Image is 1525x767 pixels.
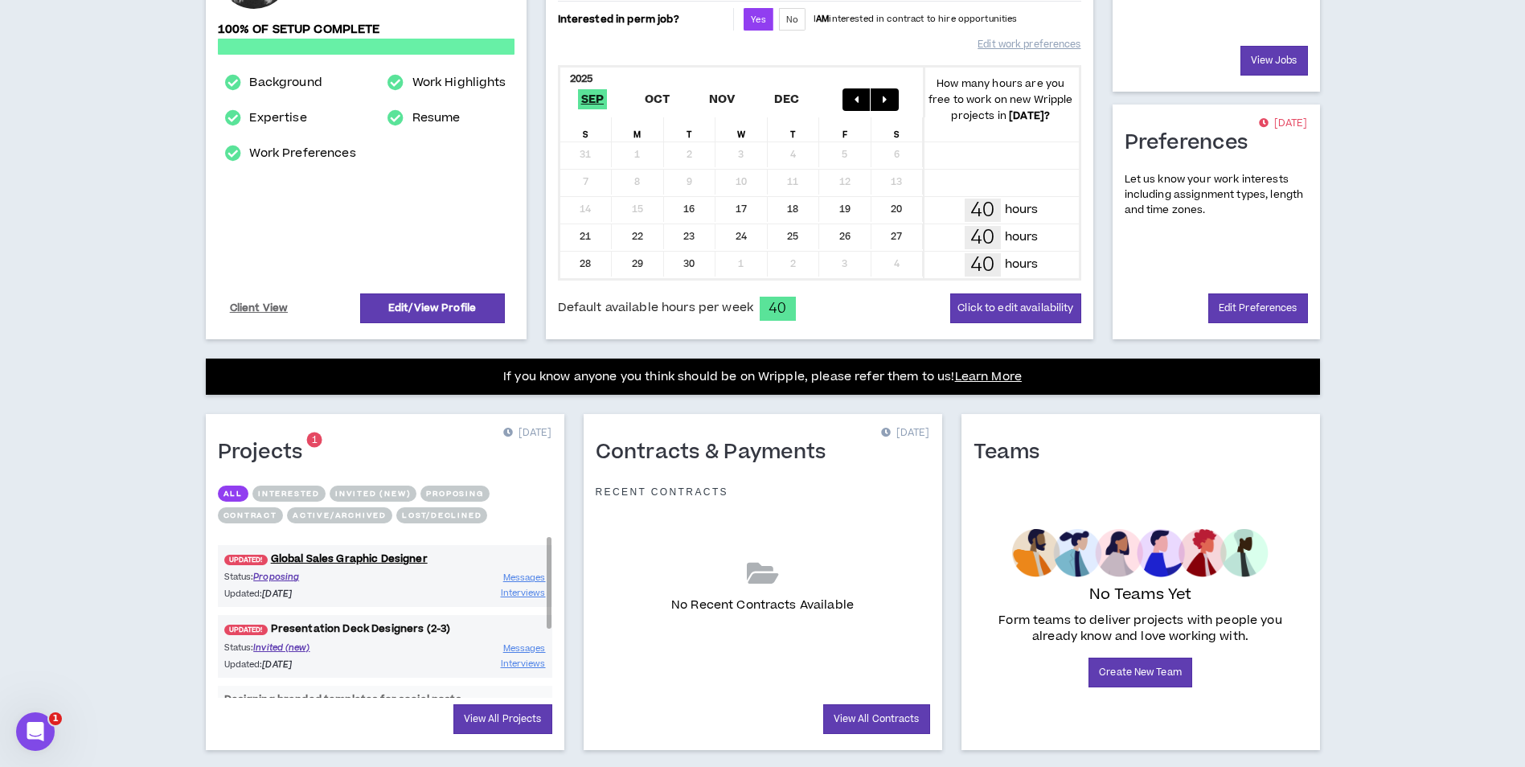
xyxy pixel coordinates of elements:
[1208,293,1308,323] a: Edit Preferences
[823,704,930,734] a: View All Contracts
[503,367,1022,387] p: If you know anyone you think should be on Wripple, please refer them to us!
[768,117,820,142] div: T
[612,117,664,142] div: M
[218,21,514,39] p: 100% of setup complete
[218,552,552,567] a: UPDATED!Global Sales Graphic Designer
[1005,256,1039,273] p: hours
[249,109,306,128] a: Expertise
[751,14,765,26] span: Yes
[558,299,753,317] span: Default available hours per week
[224,625,268,635] span: UPDATED!
[16,712,55,751] iframe: Intercom live chat
[596,440,838,466] h1: Contracts & Payments
[412,73,506,92] a: Work Highlights
[871,117,924,142] div: S
[224,658,385,671] p: Updated:
[501,658,546,670] span: Interviews
[1125,172,1308,219] p: Let us know your work interests including assignment types, length and time zones.
[560,117,613,142] div: S
[578,89,608,109] span: Sep
[503,570,546,585] a: Messages
[814,13,1018,26] p: I interested in contract to hire opportunities
[503,641,546,656] a: Messages
[218,440,315,466] h1: Projects
[420,486,489,502] button: Proposing
[252,486,326,502] button: Interested
[228,294,291,322] a: Client View
[224,587,385,601] p: Updated:
[664,117,716,142] div: T
[312,433,318,447] span: 1
[955,368,1022,385] a: Learn More
[396,507,487,523] button: Lost/Declined
[671,597,854,614] p: No Recent Contracts Available
[218,507,283,523] button: Contract
[503,572,546,584] span: Messages
[501,585,546,601] a: Interviews
[218,621,552,637] a: UPDATED!Presentation Deck Designers (2-3)
[501,587,546,599] span: Interviews
[501,656,546,671] a: Interviews
[642,89,674,109] span: Oct
[287,507,392,523] button: Active/Archived
[974,440,1052,466] h1: Teams
[49,712,62,725] span: 1
[819,117,871,142] div: F
[816,13,829,25] strong: AM
[503,425,551,441] p: [DATE]
[570,72,593,86] b: 2025
[923,76,1079,124] p: How many hours are you free to work on new Wripple projects in
[786,14,798,26] span: No
[771,89,803,109] span: Dec
[1240,46,1308,76] a: View Jobs
[558,8,731,31] p: Interested in perm job?
[1089,584,1192,606] p: No Teams Yet
[1009,109,1050,123] b: [DATE] ?
[1125,130,1261,156] h1: Preferences
[224,555,268,565] span: UPDATED!
[715,117,768,142] div: W
[1088,658,1192,687] a: Create New Team
[249,73,322,92] a: Background
[980,613,1302,645] p: Form teams to deliver projects with people you already know and love working with.
[262,588,292,600] i: [DATE]
[249,144,355,163] a: Work Preferences
[1005,228,1039,246] p: hours
[412,109,461,128] a: Resume
[224,641,385,654] p: Status:
[706,89,739,109] span: Nov
[360,293,505,323] a: Edit/View Profile
[1012,529,1269,577] img: empty
[503,642,546,654] span: Messages
[253,571,299,583] span: Proposing
[224,570,385,584] p: Status:
[453,704,552,734] a: View All Projects
[1005,201,1039,219] p: hours
[978,31,1080,59] a: Edit work preferences
[262,658,292,671] i: [DATE]
[881,425,929,441] p: [DATE]
[330,486,416,502] button: Invited (new)
[218,486,248,502] button: All
[253,642,310,654] span: Invited (new)
[307,433,322,448] sup: 1
[596,486,729,498] p: Recent Contracts
[1259,116,1307,132] p: [DATE]
[950,293,1080,323] button: Click to edit availability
